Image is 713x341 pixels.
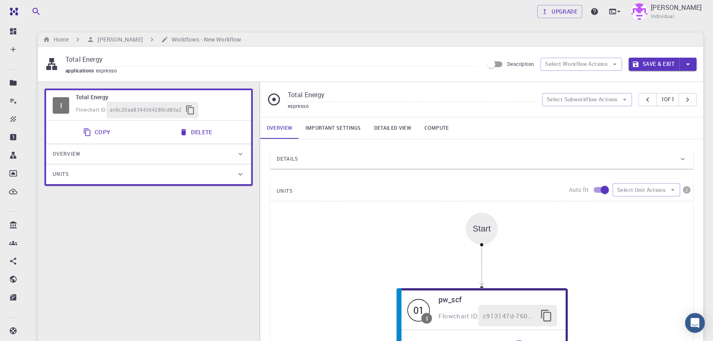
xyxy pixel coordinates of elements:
button: Copy [78,124,117,140]
div: Overview [46,144,251,164]
span: Idle [407,299,430,321]
h6: Total Energy [76,93,245,102]
div: Start [473,224,491,234]
img: logo [7,7,18,16]
div: pager [638,93,697,106]
h6: pw_scf [438,293,557,305]
span: Details [277,152,298,166]
a: Upgrade [537,5,582,18]
button: 1of1 [656,93,679,106]
button: Delete [175,124,219,140]
a: Detailed view [368,117,418,139]
button: Select Workflow Actions [541,58,622,71]
span: espresso [288,103,309,109]
a: Important settings [299,117,367,139]
div: 01 [407,299,430,321]
span: Description [507,61,534,67]
div: Details [270,149,693,169]
button: Save & Exit [629,58,679,71]
h6: Home [50,35,69,44]
div: I [426,315,427,321]
span: Flowchart ID: [438,311,478,320]
span: Support [16,6,46,13]
span: Individual [651,12,674,21]
span: UNITS [277,185,293,198]
div: I [53,97,69,114]
h6: Workflows - New Workflow [168,35,241,44]
span: espresso [96,67,120,74]
h6: [PERSON_NAME] [94,35,142,44]
a: Overview [260,117,299,139]
a: Compute [418,117,455,139]
span: ac6c20aa83443d4289cd80a2 [110,106,182,114]
p: [PERSON_NAME] [651,2,701,12]
span: Units [53,168,69,181]
div: Start [466,213,498,245]
button: Select Subworkflow Actions [542,93,632,106]
span: Idle [53,97,69,114]
span: c913147d-760d-496d-93a7-dc0771034d54 [483,311,536,321]
span: applications [65,67,96,74]
span: Flowchart ID: [76,106,107,113]
button: Select Unit Actions [613,183,680,196]
div: Units [46,164,251,184]
span: Overview [53,147,81,161]
img: Emad Rahimi [631,3,648,20]
nav: breadcrumb [41,35,242,44]
button: info [680,183,693,196]
div: Open Intercom Messenger [685,313,705,333]
p: Auto fit [569,186,589,194]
